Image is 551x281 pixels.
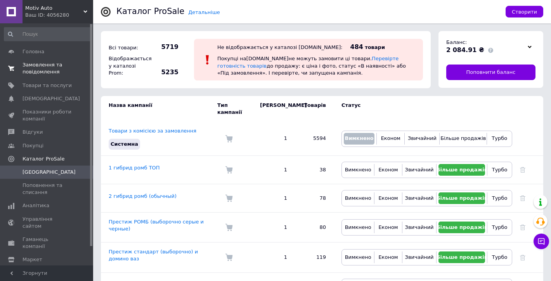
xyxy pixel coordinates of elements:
button: Економ [376,222,400,233]
td: 119 [295,243,334,272]
span: товари [365,44,385,50]
span: Вимкнено [345,167,371,173]
button: Вимкнено [344,251,372,263]
button: Турбо [489,222,510,233]
button: Звичайний [407,133,437,145]
button: Більше продажів [438,164,485,176]
span: Звичайний [405,195,434,201]
span: Поповнити баланс [466,69,516,76]
button: Більше продажів [438,251,485,263]
td: Товарів [295,96,334,122]
td: 1 [252,212,295,242]
span: Економ [381,135,400,141]
td: 1 [252,184,295,212]
span: Економ [378,167,398,173]
td: 38 [295,155,334,184]
span: Товари та послуги [23,82,72,89]
span: Більше продажів [437,195,487,201]
span: 484 [350,43,363,51]
a: Видалити [520,167,525,173]
span: Головна [23,48,44,55]
a: Престиж стандарт (выборочно) и домино ваз [109,249,198,262]
span: Вимкнено [345,224,371,230]
span: Управління сайтом [23,216,72,230]
div: Каталог ProSale [116,7,184,16]
button: Турбо [489,133,510,145]
span: Маркет [23,256,42,263]
span: Турбо [492,135,507,141]
span: Показники роботи компанії [23,108,72,122]
button: Економ [379,133,402,145]
td: 5594 [295,122,334,155]
div: Не відображається у каталозі [DOMAIN_NAME]: [217,44,343,50]
span: Звичайний [408,135,437,141]
span: Турбо [492,167,508,173]
span: Поповнення та списання [23,182,72,196]
span: Баланс: [446,39,467,45]
button: Чат з покупцем [534,234,549,249]
a: Видалити [520,224,525,230]
img: Комісія за замовлення [225,166,233,174]
span: Економ [378,195,398,201]
span: Покупці на [DOMAIN_NAME] не можуть замовити ці товари. до продажу: є ціна і фото, статус «В наявн... [217,56,406,75]
span: Вимкнено [345,135,373,141]
button: Звичайний [404,251,435,263]
img: Комісія за замовлення [225,135,233,143]
button: Економ [376,251,400,263]
span: [GEOGRAPHIC_DATA] [23,169,76,176]
button: Звичайний [404,222,435,233]
button: Створити [506,6,543,17]
span: Більше продажів [437,254,487,260]
span: 2 084.91 ₴ [446,46,484,54]
button: Більше продажів [438,192,485,204]
span: Гаманець компанії [23,236,72,250]
div: Всі товари: [107,42,149,53]
a: Поповнити баланс [446,65,535,80]
span: Звичайний [405,224,434,230]
td: 80 [295,212,334,242]
button: Економ [376,164,400,176]
a: 2 гибрид ромб (обычный) [109,193,177,199]
a: Престиж РОМБ (выборочно серые и черные) [109,219,204,232]
a: Товари з комісією за замовлення [109,128,196,134]
a: Детальніше [188,9,220,15]
span: Вимкнено [345,195,371,201]
span: Створити [512,9,537,15]
img: Комісія за замовлення [225,253,233,261]
button: Звичайний [404,164,435,176]
button: Вимкнено [344,164,372,176]
td: [PERSON_NAME] [252,96,295,122]
span: Звичайний [405,254,434,260]
img: :exclamation: [202,54,213,66]
a: 1 гибрид ромб ТОП [109,165,160,171]
span: Каталог ProSale [23,155,64,162]
td: 1 [252,243,295,272]
img: Комісія за замовлення [225,194,233,202]
span: Покупці [23,142,43,149]
img: Комісія за замовлення [225,223,233,231]
span: Економ [378,254,398,260]
a: Перевірте готовність товарів [217,56,399,68]
td: Тип кампанії [217,96,252,122]
span: Системна [111,141,138,147]
span: Відгуки [23,129,43,136]
a: Видалити [520,195,525,201]
a: Видалити [520,254,525,260]
div: Ваш ID: 4056280 [25,12,93,19]
span: [DEMOGRAPHIC_DATA] [23,95,80,102]
button: Вимкнено [344,133,374,145]
td: 78 [295,184,334,212]
span: Motiv Auto [25,5,83,12]
span: Більше продажів [440,135,486,141]
span: Турбо [492,254,508,260]
span: Турбо [492,195,508,201]
button: Турбо [489,251,510,263]
span: 5235 [151,68,178,77]
span: Турбо [492,224,508,230]
span: Звичайний [405,167,434,173]
button: Вимкнено [344,192,372,204]
button: Турбо [489,192,510,204]
td: 1 [252,122,295,155]
input: Пошук [4,27,92,41]
button: Вимкнено [344,222,372,233]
